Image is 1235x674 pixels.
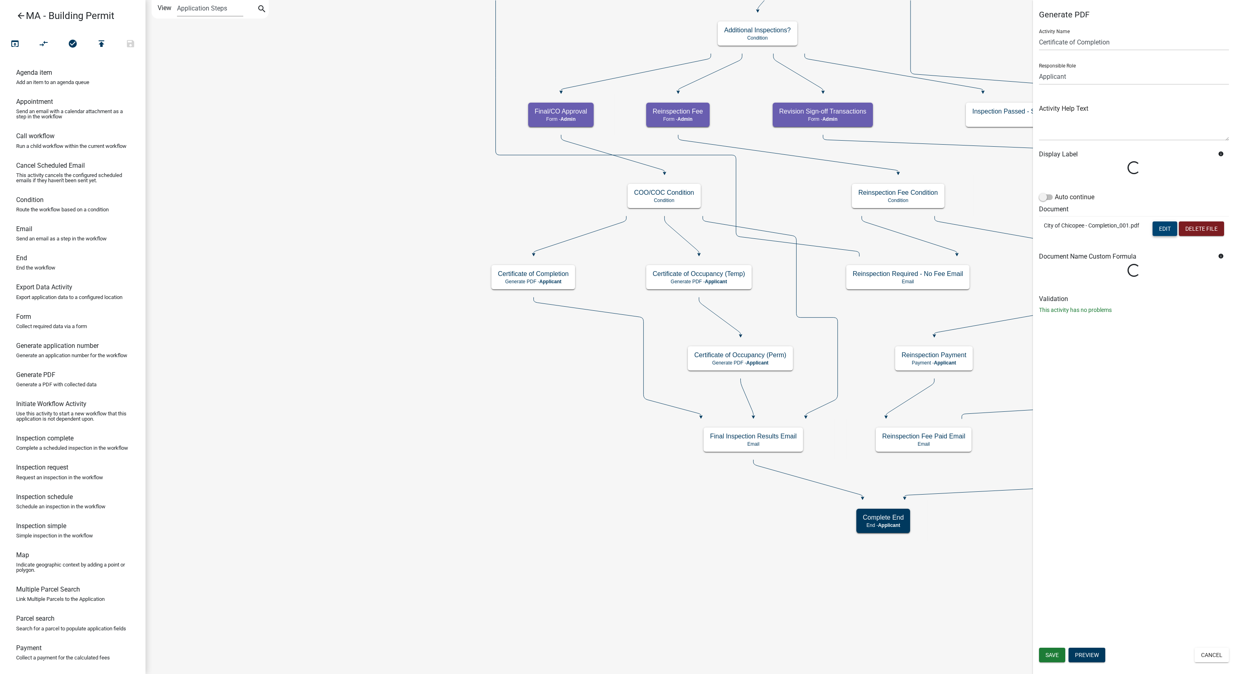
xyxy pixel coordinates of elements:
[540,279,562,284] span: Applicant
[863,522,904,528] p: End -
[1039,306,1229,314] p: This activity has no problems
[16,98,53,105] h6: Appointment
[6,6,133,25] a: MA - Building Permit
[255,3,268,16] button: search
[10,39,20,50] i: open_in_browser
[257,4,267,15] i: search
[694,360,786,366] p: Generate PDF -
[653,116,703,122] p: Form -
[1195,648,1229,662] button: Cancel
[16,109,129,119] p: Send an email with a calendar attachment as a step in the workflow
[16,353,127,358] p: Generate an application number for the workflow
[653,270,745,278] h5: Certificate of Occupancy (Temp)
[16,445,128,451] p: Complete a scheduled inspection in the workflow
[724,35,791,41] p: Condition
[1039,253,1212,260] h6: Document Name Custom Formula
[29,36,58,53] button: Auto Layout
[16,196,44,204] h6: Condition
[16,644,42,652] h6: Payment
[746,360,769,366] span: Applicant
[1039,648,1065,662] button: Save
[58,36,87,53] button: No problems
[1039,205,1229,213] h6: Document
[1039,192,1094,202] label: Auto continue
[634,189,694,196] h5: COO/COC Condition
[16,324,87,329] p: Collect required data via a form
[972,116,1122,122] p: Email
[16,225,32,233] h6: Email
[653,107,703,115] h5: Reinspection Fee
[16,132,55,140] h6: Call workflow
[878,522,900,528] span: Applicant
[694,351,786,359] h5: Certificate of Occupancy (Perm)
[16,371,55,379] h6: Generate PDF
[16,173,129,183] p: This activity cancels the configured scheduled emails if they haven't been sent yet.
[97,39,106,50] i: publish
[16,69,52,76] h6: Agenda item
[1153,221,1177,236] button: Edit
[39,39,49,50] i: compare_arrows
[16,596,105,602] p: Link Multiple Parcels to the Application
[1039,150,1212,158] h6: Display Label
[1179,221,1224,236] button: Delete File
[16,562,129,573] p: Indicate geographic context by adding a point or polygon.
[1039,295,1229,303] h6: Validation
[561,116,575,122] span: Admin
[116,36,145,53] button: Save
[16,504,105,509] p: Schedule an inspection in the workflow
[677,116,692,122] span: Admin
[1045,652,1059,658] span: Save
[724,26,791,34] h5: Additional Inspections?
[16,400,86,408] h6: Initiate Workflow Activity
[16,551,29,559] h6: Map
[902,351,966,359] h5: Reinspection Payment
[16,236,107,241] p: Send an email as a step in the workflow
[858,198,938,203] p: Condition
[535,116,587,122] p: Form -
[16,522,66,530] h6: Inspection simple
[535,107,587,115] h5: Final/CO Approval
[822,116,837,122] span: Admin
[16,342,99,350] h6: Generate application number
[16,162,85,169] h6: Cancel Scheduled Email
[16,254,27,262] h6: End
[16,655,110,660] p: Collect a payment for the calculated fees
[16,615,55,622] h6: Parcel search
[705,279,727,284] span: Applicant
[902,360,966,366] p: Payment -
[882,432,965,440] h5: Reinspection Fee Paid Email
[16,434,74,442] h6: Inspection complete
[0,36,145,55] div: Workflow actions
[16,11,26,22] i: arrow_back
[87,36,116,53] button: Publish
[68,39,78,50] i: check_circle
[0,36,30,53] button: Test Workflow
[16,475,103,480] p: Request an inspection in the workflow
[972,107,1122,115] h5: Inspection Passed - Schedule Next Inspection Email
[16,463,68,471] h6: Inspection request
[16,533,93,538] p: Simple inspection in the workflow
[634,198,694,203] p: Condition
[16,143,126,149] p: Run a child workflow within the current workflow
[853,279,963,284] p: Email
[16,313,31,320] h6: Form
[1039,10,1229,19] h5: Generate PDF
[779,107,866,115] h5: Revision Sign-off Transactions
[863,514,904,521] h5: Complete End
[16,207,109,212] p: Route the workflow based on a condition
[16,283,72,291] h6: Export Data Activity
[16,295,122,300] p: Export application data to a configured location
[16,411,129,421] p: Use this activity to start a new workflow that this application is not dependent upon.
[126,39,135,50] i: save
[16,382,97,387] p: Generate a PDF with collected data
[16,265,55,270] p: End the workflow
[710,441,797,447] p: Email
[16,586,80,593] h6: Multiple Parcel Search
[498,279,569,284] p: Generate PDF -
[882,441,965,447] p: Email
[653,279,745,284] p: Generate PDF -
[16,626,126,631] p: Search for a parcel to populate application fields
[779,116,866,122] p: Form -
[710,432,797,440] h5: Final Inspection Results Email
[853,270,963,278] h5: Reinspection Required - No Fee Email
